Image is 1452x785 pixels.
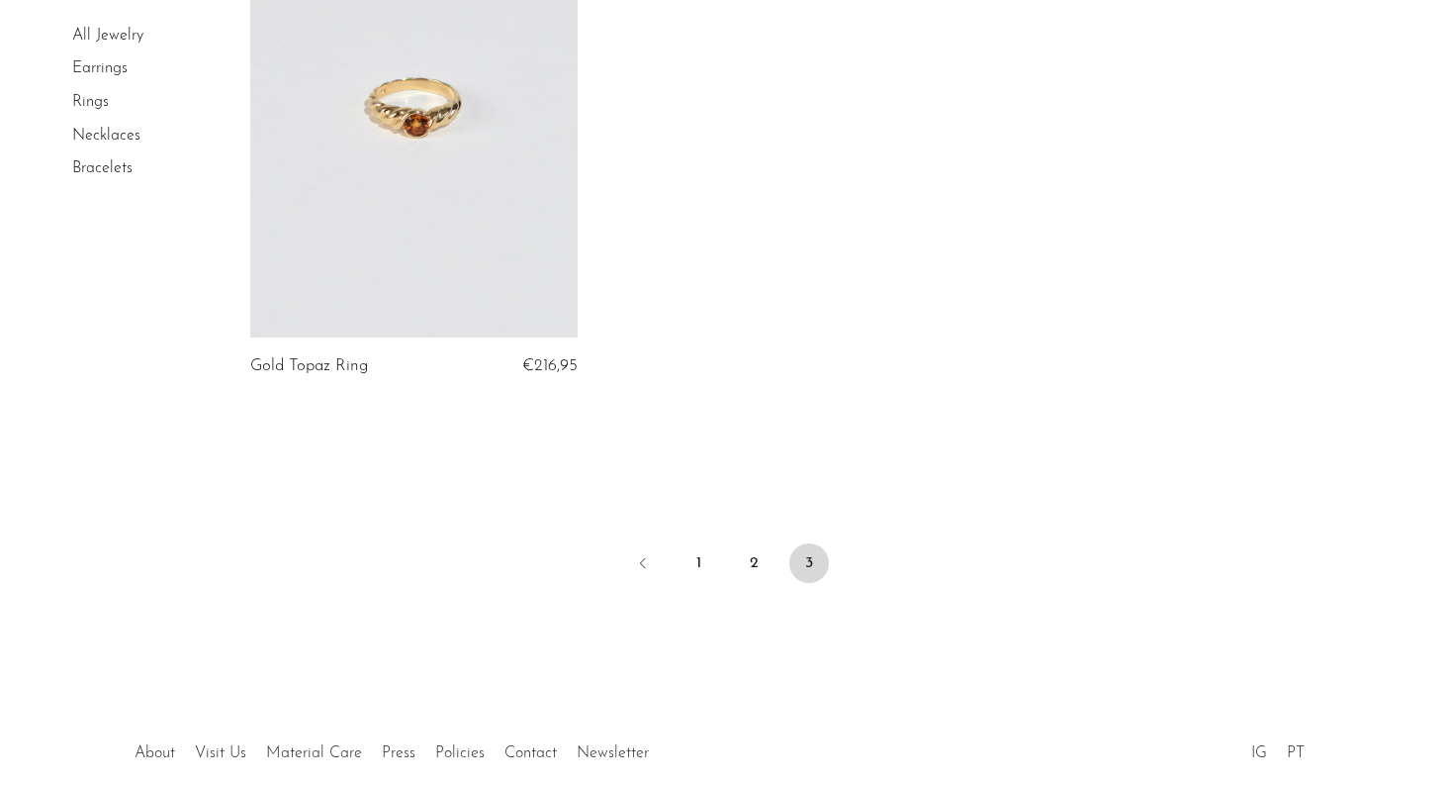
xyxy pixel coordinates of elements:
span: 3 [789,543,829,583]
a: Press [382,745,415,761]
a: Previous [623,543,663,587]
span: €216,95 [522,357,578,374]
a: Material Care [266,745,362,761]
a: Rings [72,94,109,110]
a: Policies [435,745,485,761]
a: 2 [734,543,773,583]
ul: Social Medias [1241,730,1315,767]
a: IG [1251,745,1267,761]
a: Visit Us [195,745,246,761]
a: Earrings [72,61,128,77]
a: 1 [679,543,718,583]
a: Contact [504,745,557,761]
a: Bracelets [72,160,133,176]
a: About [135,745,175,761]
a: Gold Topaz Ring [250,357,368,375]
ul: Quick links [125,730,659,767]
a: PT [1287,745,1305,761]
a: Necklaces [72,128,140,144]
a: All Jewelry [72,28,143,44]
